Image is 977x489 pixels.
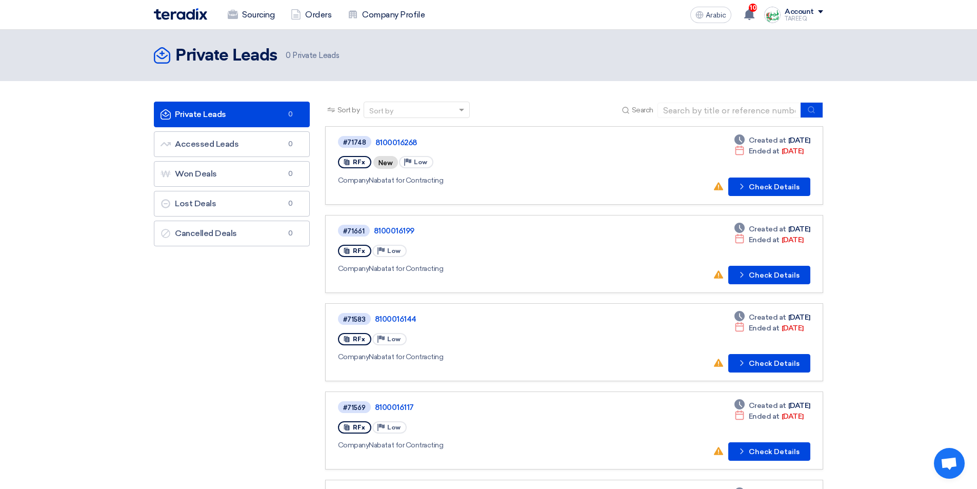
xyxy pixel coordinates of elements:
font: Created at [749,313,786,322]
button: Check Details [728,266,810,284]
a: Cancelled Deals0 [154,221,310,246]
a: Accessed Leads0 [154,131,310,157]
font: Nabatat for Contracting [369,264,443,273]
font: Nabatat for Contracting [369,176,443,185]
font: Created at [749,401,786,410]
font: Low [387,336,401,343]
font: [DATE] [788,225,810,233]
font: 10 [750,4,756,11]
font: 8100016144 [375,315,416,324]
font: [DATE] [788,313,810,322]
a: Orders [283,4,340,26]
font: Nabatat for Contracting [369,353,443,361]
font: Check Details [749,183,800,191]
font: 8100016199 [374,226,414,236]
font: [DATE] [782,147,804,155]
img: Teradix logo [154,8,207,20]
font: Sort by [369,107,393,115]
font: Nabatat for Contracting [369,441,443,449]
font: [DATE] [782,324,804,332]
button: Check Details [728,442,810,461]
img: Screenshot___1727703618088.png [764,7,781,23]
button: Arabic [690,7,731,23]
font: Low [387,247,401,255]
a: Won Deals0 [154,161,310,187]
font: Ended at [749,147,780,155]
font: Company [338,264,369,273]
font: [DATE] [788,136,810,145]
font: Sort by [337,106,360,114]
font: Accessed Leads [175,139,238,149]
a: 8100016199 [374,226,630,236]
font: [DATE] [782,236,804,244]
font: Search [632,106,653,114]
font: Check Details [749,359,800,368]
font: Sourcing [242,10,274,19]
font: 8100016268 [375,138,417,147]
a: 8100016268 [375,138,632,147]
font: #71748 [343,139,366,146]
font: Lost Deals [175,199,216,208]
font: Low [387,424,401,431]
font: RFx [353,159,365,166]
font: Won Deals [175,169,217,179]
font: TAREEQ [785,15,807,22]
font: 0 [288,140,293,148]
button: Check Details [728,178,810,196]
button: Check Details [728,354,810,373]
font: New [378,159,393,167]
font: 8100016117 [375,403,414,412]
font: Created at [749,225,786,233]
a: 8100016117 [375,403,631,412]
font: [DATE] [782,412,804,421]
font: 0 [288,200,293,207]
font: Company [338,441,369,449]
font: Arabic [706,11,726,19]
a: 8100016144 [375,315,631,324]
a: Lost Deals0 [154,191,310,217]
font: #71661 [343,227,365,235]
font: Check Details [749,271,800,280]
font: Ended at [749,324,780,332]
font: [DATE] [788,401,810,410]
font: Orders [305,10,331,19]
font: RFx [353,336,365,343]
font: Low [414,159,427,166]
div: Open chat [934,448,965,479]
font: RFx [353,247,365,255]
font: Private Leads [175,109,226,119]
font: 0 [286,51,291,60]
font: Company [338,176,369,185]
font: Created at [749,136,786,145]
font: #71569 [343,404,366,412]
font: RFx [353,424,365,431]
font: Company [338,353,369,361]
font: Check Details [749,447,800,456]
font: 0 [288,170,293,178]
font: Cancelled Deals [175,228,237,238]
font: Private Leads [292,51,339,60]
font: Company Profile [362,10,425,19]
font: Account [785,7,814,16]
font: 0 [288,229,293,237]
a: Sourcing [220,4,283,26]
font: 0 [288,110,293,118]
font: #71583 [343,316,366,323]
font: Private Leads [175,48,277,64]
a: Private Leads0 [154,102,310,127]
input: Search by title or reference number [657,103,801,118]
font: Ended at [749,412,780,421]
font: Ended at [749,236,780,244]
